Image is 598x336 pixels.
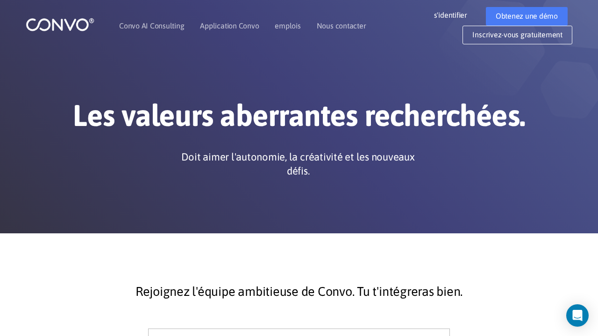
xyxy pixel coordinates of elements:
a: Convo AI Consulting [119,22,184,29]
a: Obtenez une démo [486,7,568,26]
a: emplois [275,22,300,29]
p: Rejoignez l'équipe ambitieuse de Convo. Tu t'intégreras bien. [47,280,551,303]
p: Doit aimer l'autonomie, la créativité et les nouveaux défis. [172,150,424,178]
div: Open Intercom Messenger [566,304,589,327]
a: s'identifier [434,7,481,22]
a: Inscrivez-vous gratuitement [463,26,572,44]
img: logo_1.png [26,17,94,32]
a: Nous contacter [317,22,366,29]
h1: Les valeurs aberrantes recherchées. [40,98,558,140]
a: Application Convo [200,22,259,29]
